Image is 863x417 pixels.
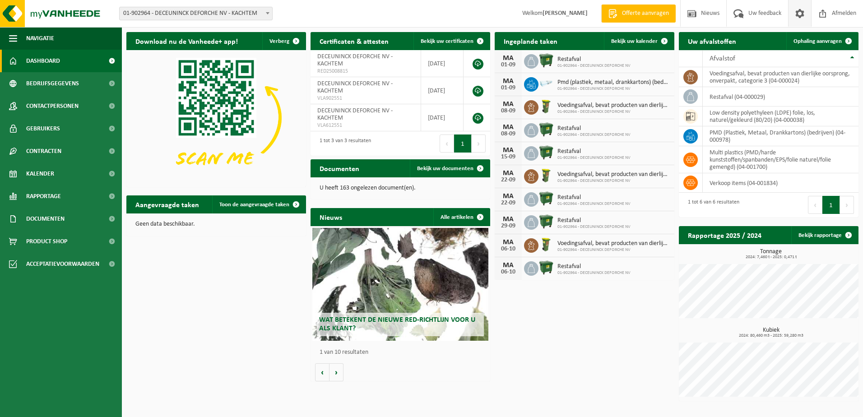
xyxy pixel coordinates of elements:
[499,131,517,137] div: 08-09
[26,72,79,95] span: Bedrijfsgegevens
[317,107,393,121] span: DECEUNINCK DEFORCHE NV - KACHTEM
[26,208,65,230] span: Documenten
[557,125,631,132] span: Restafval
[703,146,858,173] td: multi plastics (PMD/harde kunststoffen/spanbanden/EPS/folie naturel/folie gemengd) (04-001700)
[317,68,414,75] span: RED25008815
[538,260,554,275] img: WB-1100-HPE-GN-01
[703,67,858,87] td: voedingsafval, bevat producten van dierlijke oorsprong, onverpakt, categorie 3 (04-000024)
[499,147,517,154] div: MA
[320,185,481,191] p: U heeft 163 ongelezen document(en).
[538,214,554,229] img: WB-1100-HPE-GN-01
[538,76,554,91] img: LP-SK-00120-HPE-11
[329,363,343,381] button: Volgende
[557,56,631,63] span: Restafval
[557,247,670,253] span: 01-902964 - DECEUNINCK DEFORCHE NV
[557,217,631,224] span: Restafval
[557,171,670,178] span: Voedingsafval, bevat producten van dierlijke oorsprong, onverpakt, categorie 3
[557,102,670,109] span: Voedingsafval, bevat producten van dierlijke oorsprong, onverpakt, categorie 3
[499,62,517,68] div: 01-09
[538,145,554,160] img: WB-1100-HPE-GN-01
[499,262,517,269] div: MA
[311,159,368,177] h2: Documenten
[822,196,840,214] button: 1
[499,193,517,200] div: MA
[262,32,305,50] button: Verberg
[791,226,858,244] a: Bekijk rapportage
[26,95,79,117] span: Contactpersonen
[421,38,473,44] span: Bekijk uw certificaten
[703,107,858,126] td: low density polyethyleen (LDPE) folie, los, naturel/gekleurd (80/20) (04-000038)
[126,32,247,50] h2: Download nu de Vanheede+ app!
[499,78,517,85] div: MA
[421,50,464,77] td: [DATE]
[808,196,822,214] button: Previous
[601,5,676,23] a: Offerte aanvragen
[557,178,670,184] span: 01-902964 - DECEUNINCK DEFORCHE NV
[499,200,517,206] div: 22-09
[311,32,398,50] h2: Certificaten & attesten
[557,155,631,161] span: 01-902964 - DECEUNINCK DEFORCHE NV
[620,9,671,18] span: Offerte aanvragen
[120,7,272,20] span: 01-902964 - DECEUNINCK DEFORCHE NV - KACHTEM
[604,32,673,50] a: Bekijk uw kalender
[26,50,60,72] span: Dashboard
[543,10,588,17] strong: [PERSON_NAME]
[499,177,517,183] div: 22-09
[317,80,393,94] span: DECEUNINCK DEFORCHE NV - KACHTEM
[557,201,631,207] span: 01-902964 - DECEUNINCK DEFORCHE NV
[683,327,858,338] h3: Kubiek
[312,228,488,341] a: Wat betekent de nieuwe RED-richtlijn voor u als klant?
[317,53,393,67] span: DECEUNINCK DEFORCHE NV - KACHTEM
[454,134,472,153] button: 1
[557,86,670,92] span: 01-902964 - DECEUNINCK DEFORCHE NV
[557,132,631,138] span: 01-902964 - DECEUNINCK DEFORCHE NV
[421,104,464,131] td: [DATE]
[683,195,739,215] div: 1 tot 6 van 6 resultaten
[499,269,517,275] div: 06-10
[683,249,858,259] h3: Tonnage
[786,32,858,50] a: Ophaling aanvragen
[499,101,517,108] div: MA
[311,208,351,226] h2: Nieuws
[538,53,554,68] img: WB-1100-HPE-GN-01
[119,7,273,20] span: 01-902964 - DECEUNINCK DEFORCHE NV - KACHTEM
[499,216,517,223] div: MA
[126,195,208,213] h2: Aangevraagde taken
[317,122,414,129] span: VLA612551
[26,140,61,162] span: Contracten
[538,237,554,252] img: WB-0060-HPE-GN-50
[557,109,670,115] span: 01-902964 - DECEUNINCK DEFORCHE NV
[499,223,517,229] div: 29-09
[703,126,858,146] td: PMD (Plastiek, Metaal, Drankkartons) (bedrijven) (04-000978)
[219,202,289,208] span: Toon de aangevraagde taken
[499,55,517,62] div: MA
[499,108,517,114] div: 08-09
[495,32,566,50] h2: Ingeplande taken
[538,99,554,114] img: WB-0060-HPE-GN-50
[557,240,670,247] span: Voedingsafval, bevat producten van dierlijke oorsprong, onverpakt, categorie 3
[679,32,745,50] h2: Uw afvalstoffen
[135,221,297,227] p: Geen data beschikbaar.
[683,334,858,338] span: 2024: 80,460 m3 - 2025: 59,280 m3
[421,77,464,104] td: [DATE]
[26,230,67,253] span: Product Shop
[26,162,54,185] span: Kalender
[315,363,329,381] button: Vorige
[26,117,60,140] span: Gebruikers
[679,226,770,244] h2: Rapportage 2025 / 2024
[840,196,854,214] button: Next
[417,166,473,171] span: Bekijk uw documenten
[557,194,631,201] span: Restafval
[320,349,486,356] p: 1 van 10 resultaten
[557,63,631,69] span: 01-902964 - DECEUNINCK DEFORCHE NV
[499,124,517,131] div: MA
[703,173,858,193] td: verkoop items (04-001834)
[499,154,517,160] div: 15-09
[26,27,54,50] span: Navigatie
[433,208,489,226] a: Alle artikelen
[315,134,371,153] div: 1 tot 3 van 3 resultaten
[538,122,554,137] img: WB-1100-HPE-GN-01
[126,50,306,185] img: Download de VHEPlus App
[557,79,670,86] span: Pmd (plastiek, metaal, drankkartons) (bedrijven)
[472,134,486,153] button: Next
